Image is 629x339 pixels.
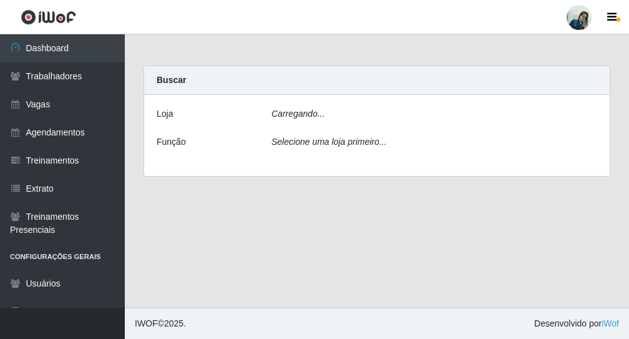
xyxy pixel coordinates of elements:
[21,9,76,25] img: CoreUI Logo
[135,318,158,328] span: IWOF
[157,135,186,149] label: Função
[602,318,619,328] a: iWof
[534,317,619,330] span: Desenvolvido por
[271,137,386,147] i: Selecione uma loja primeiro...
[157,107,173,120] label: Loja
[271,109,325,119] i: Carregando...
[157,75,186,85] strong: Buscar
[135,317,186,330] span: © 2025 .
